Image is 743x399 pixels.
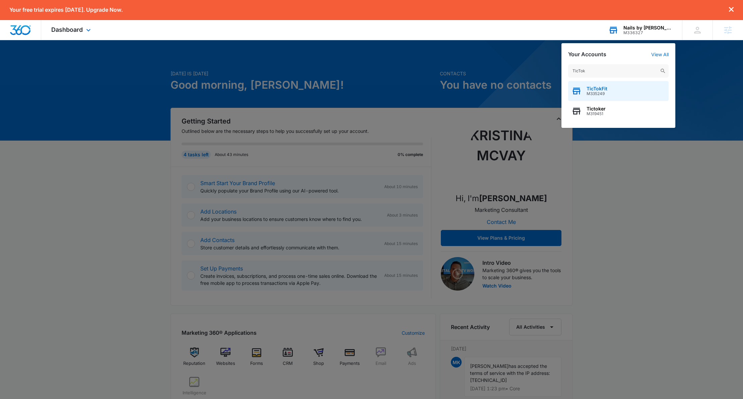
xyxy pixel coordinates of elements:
div: account id [623,30,672,35]
span: M319451 [587,111,606,116]
span: Dashboard [51,26,83,33]
button: TicTokFitM335249 [568,81,669,101]
span: TicTokFit [587,86,607,91]
span: Tictoker [587,106,606,111]
button: dismiss this dialog [729,7,734,13]
button: TictokerM319451 [568,101,669,121]
div: account name [623,25,672,30]
span: M335249 [587,91,607,96]
p: Your free trial expires [DATE]. Upgrade Now. [9,7,123,13]
input: Search Accounts [568,64,669,78]
h2: Your Accounts [568,51,606,58]
a: View All [651,52,669,57]
div: Dashboard [41,20,103,40]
